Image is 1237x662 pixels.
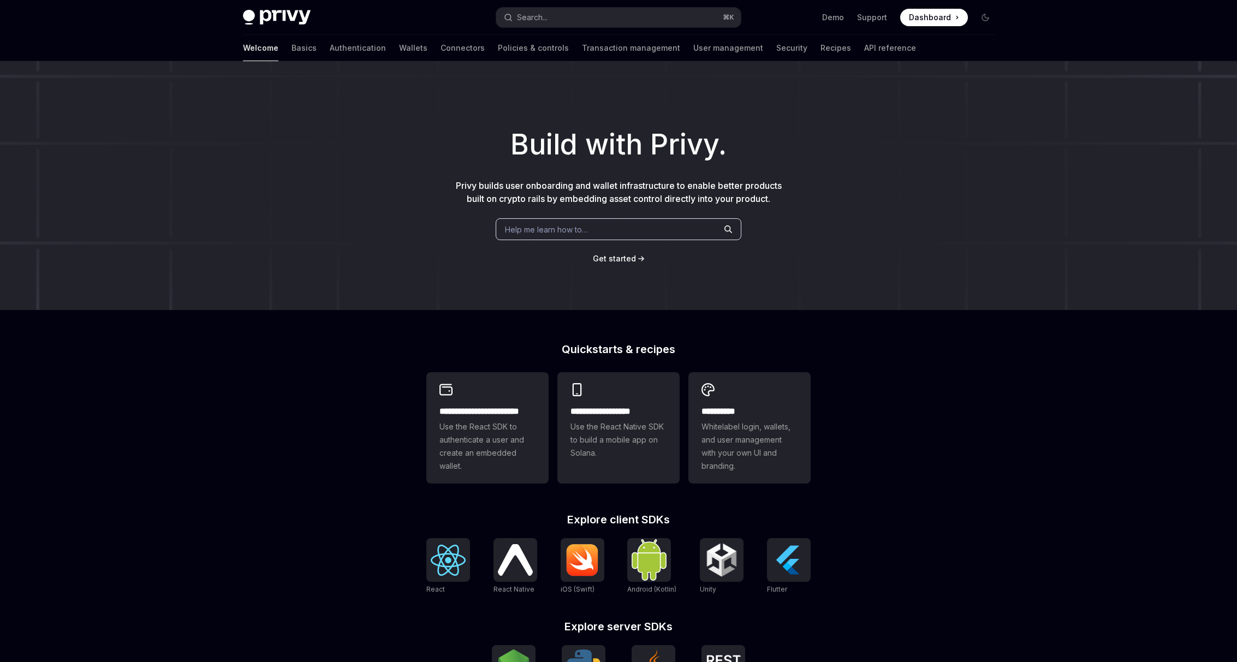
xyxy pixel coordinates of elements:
a: FlutterFlutter [767,538,811,595]
a: **** **** **** ***Use the React Native SDK to build a mobile app on Solana. [557,372,680,484]
span: Unity [700,585,716,593]
span: Dashboard [909,12,951,23]
img: iOS (Swift) [565,544,600,576]
a: Connectors [441,35,485,61]
h2: Quickstarts & recipes [426,344,811,355]
span: ⌘ K [723,13,734,22]
img: dark logo [243,10,311,25]
a: Demo [822,12,844,23]
a: Android (Kotlin)Android (Kotlin) [627,538,676,595]
a: Authentication [330,35,386,61]
a: Get started [593,253,636,264]
h2: Explore client SDKs [426,514,811,525]
a: Dashboard [900,9,968,26]
button: Search...⌘K [496,8,741,27]
img: Flutter [771,542,806,577]
button: Toggle dark mode [977,9,994,26]
span: Flutter [767,585,787,593]
h1: Build with Privy. [17,123,1220,166]
a: React NativeReact Native [493,538,537,595]
span: iOS (Swift) [561,585,594,593]
a: API reference [864,35,916,61]
a: Welcome [243,35,278,61]
img: React Native [498,544,533,575]
a: iOS (Swift)iOS (Swift) [561,538,604,595]
span: Use the React SDK to authenticate a user and create an embedded wallet. [439,420,536,473]
span: React [426,585,445,593]
a: User management [693,35,763,61]
a: Wallets [399,35,427,61]
img: Android (Kotlin) [632,539,667,580]
img: Unity [704,542,739,577]
span: Help me learn how to… [505,224,588,235]
a: Support [857,12,887,23]
a: Recipes [820,35,851,61]
a: Transaction management [582,35,680,61]
a: **** *****Whitelabel login, wallets, and user management with your own UI and branding. [688,372,811,484]
a: Security [776,35,807,61]
span: Get started [593,254,636,263]
span: Whitelabel login, wallets, and user management with your own UI and branding. [701,420,798,473]
a: ReactReact [426,538,470,595]
a: Policies & controls [498,35,569,61]
a: UnityUnity [700,538,744,595]
img: React [431,545,466,576]
span: Privy builds user onboarding and wallet infrastructure to enable better products built on crypto ... [456,180,782,204]
span: React Native [493,585,534,593]
a: Basics [292,35,317,61]
span: Use the React Native SDK to build a mobile app on Solana. [570,420,667,460]
div: Search... [517,11,548,24]
span: Android (Kotlin) [627,585,676,593]
h2: Explore server SDKs [426,621,811,632]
